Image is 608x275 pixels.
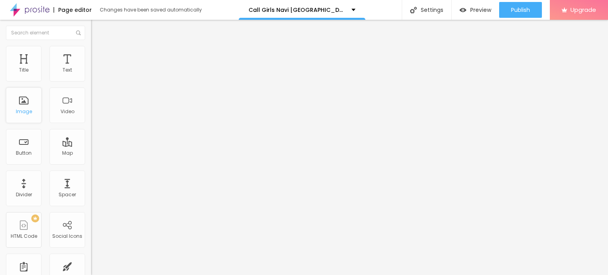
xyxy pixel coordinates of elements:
div: Button [16,150,32,156]
div: Page editor [53,7,92,13]
div: HTML Code [11,233,37,239]
iframe: Editor [91,20,608,275]
span: Publish [511,7,530,13]
button: Preview [452,2,499,18]
img: view-1.svg [460,7,466,13]
div: Map [62,150,73,156]
p: Call Girls Navi [GEOGRAPHIC_DATA] (★‿★) Try One Of The our Best Russian Mumbai Escorts [249,7,346,13]
button: Publish [499,2,542,18]
div: Social Icons [52,233,82,239]
div: Divider [16,192,32,197]
input: Search element [6,26,85,40]
img: Icone [410,7,417,13]
div: Changes have been saved automatically [100,8,202,12]
span: Preview [470,7,491,13]
div: Text [63,67,72,73]
span: Upgrade [570,6,596,13]
div: Spacer [59,192,76,197]
div: Image [16,109,32,114]
img: Icone [76,30,81,35]
div: Video [61,109,74,114]
div: Title [19,67,28,73]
